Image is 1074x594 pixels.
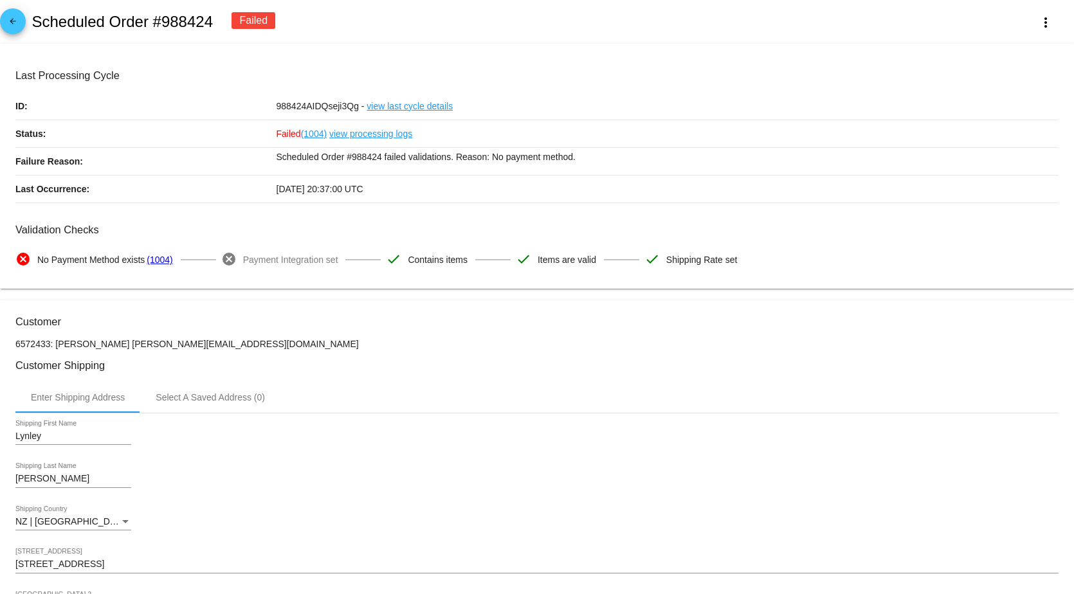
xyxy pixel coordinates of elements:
p: 6572433: [PERSON_NAME] [PERSON_NAME][EMAIL_ADDRESS][DOMAIN_NAME] [15,339,1059,349]
mat-icon: cancel [15,251,31,267]
span: Failed [277,129,327,139]
p: Last Occurrence: [15,175,277,203]
input: Shipping First Name [15,431,131,442]
mat-icon: cancel [221,251,237,267]
span: No Payment Method exists [37,246,145,273]
p: Status: [15,120,277,147]
span: Contains items [408,246,468,273]
a: view last cycle details [367,93,453,120]
div: Failed [232,12,275,29]
input: Shipping Last Name [15,474,131,484]
mat-icon: check [516,251,531,267]
a: (1004) [147,246,172,273]
span: NZ | [GEOGRAPHIC_DATA] [15,516,129,526]
p: Failure Reason: [15,148,277,175]
div: Enter Shipping Address [31,392,125,402]
a: view processing logs [329,120,412,147]
p: ID: [15,93,277,120]
a: (1004) [301,120,327,147]
div: Select A Saved Address (0) [156,392,265,402]
h3: Customer [15,316,1059,328]
h3: Last Processing Cycle [15,69,1059,82]
mat-icon: arrow_back [5,17,21,32]
span: 988424AIDQseji3Qg - [277,101,365,111]
span: Shipping Rate set [666,246,738,273]
span: [DATE] 20:37:00 UTC [277,184,363,194]
mat-icon: check [644,251,660,267]
h3: Validation Checks [15,224,1059,236]
h2: Scheduled Order #988424 [32,13,213,31]
input: Shipping Street 1 [15,559,1059,570]
mat-select: Shipping Country [15,517,131,527]
mat-icon: check [386,251,401,267]
span: Payment Integration set [243,246,338,273]
mat-icon: more_vert [1038,15,1053,30]
h3: Customer Shipping [15,359,1059,372]
p: Scheduled Order #988424 failed validations. Reason: No payment method. [277,148,1059,166]
span: Items are valid [538,246,596,273]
